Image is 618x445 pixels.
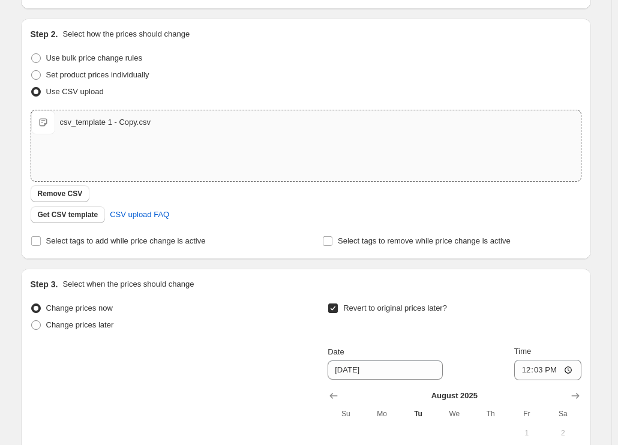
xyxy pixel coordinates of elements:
th: Saturday [545,404,581,423]
span: Mo [369,409,395,419]
th: Sunday [328,404,364,423]
span: 2 [550,428,576,438]
p: Select how the prices should change [62,28,190,40]
span: We [441,409,467,419]
span: Select tags to remove while price change is active [338,236,511,245]
th: Monday [364,404,400,423]
button: Remove CSV [31,185,90,202]
th: Friday [509,404,545,423]
span: Sa [550,409,576,419]
button: Show next month, September 2025 [567,387,584,404]
span: Select tags to add while price change is active [46,236,206,245]
span: 1 [514,428,540,438]
span: Use bulk price change rules [46,53,142,62]
span: Change prices later [46,320,114,329]
span: Tu [405,409,431,419]
span: Time [514,347,531,356]
input: 8/12/2025 [328,360,443,380]
th: Tuesday [400,404,436,423]
span: Use CSV upload [46,87,104,96]
div: csv_template 1 - Copy.csv [60,116,151,128]
button: Show previous month, July 2025 [325,387,342,404]
input: 12:00 [514,360,581,380]
p: Select when the prices should change [62,278,194,290]
span: Th [477,409,503,419]
span: Su [332,409,359,419]
span: Remove CSV [38,189,83,199]
span: Get CSV template [38,210,98,220]
th: Wednesday [436,404,472,423]
button: Friday August 1 2025 [509,423,545,443]
span: Fr [514,409,540,419]
h2: Step 2. [31,28,58,40]
th: Thursday [472,404,508,423]
span: Date [328,347,344,356]
span: CSV upload FAQ [110,209,169,221]
button: Get CSV template [31,206,106,223]
span: Set product prices individually [46,70,149,79]
button: Saturday August 2 2025 [545,423,581,443]
span: Revert to original prices later? [343,303,447,312]
a: CSV upload FAQ [103,205,176,224]
span: Change prices now [46,303,113,312]
h2: Step 3. [31,278,58,290]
